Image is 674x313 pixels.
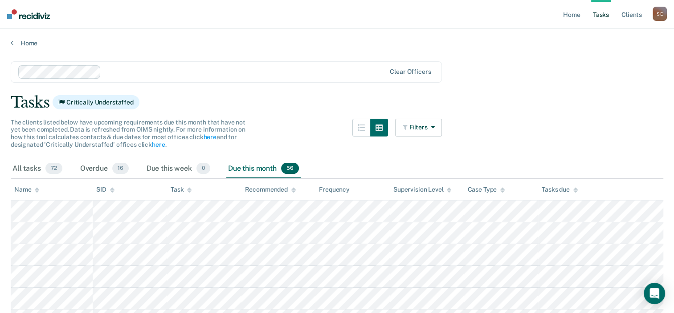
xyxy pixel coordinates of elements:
span: 16 [112,163,129,174]
span: 0 [196,163,210,174]
div: Case Type [467,186,505,193]
div: Recommended [245,186,296,193]
a: here [203,133,216,140]
div: Due this month56 [226,159,301,179]
div: S E [653,7,667,21]
div: Due this week0 [145,159,212,179]
a: Home [11,39,663,47]
button: SE [653,7,667,21]
div: Open Intercom Messenger [644,283,665,304]
span: 56 [281,163,299,174]
div: SID [96,186,114,193]
div: All tasks72 [11,159,64,179]
span: Critically Understaffed [53,95,139,109]
div: Tasks due [542,186,578,193]
a: here [152,141,165,148]
div: Tasks [11,93,663,112]
span: The clients listed below have upcoming requirements due this month that have not yet been complet... [11,119,245,148]
div: Clear officers [390,68,431,76]
img: Recidiviz [7,9,50,19]
div: Supervision Level [393,186,452,193]
div: Name [14,186,39,193]
div: Task [171,186,192,193]
div: Overdue16 [78,159,131,179]
button: Filters [395,119,442,136]
div: Frequency [319,186,350,193]
span: 72 [45,163,62,174]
